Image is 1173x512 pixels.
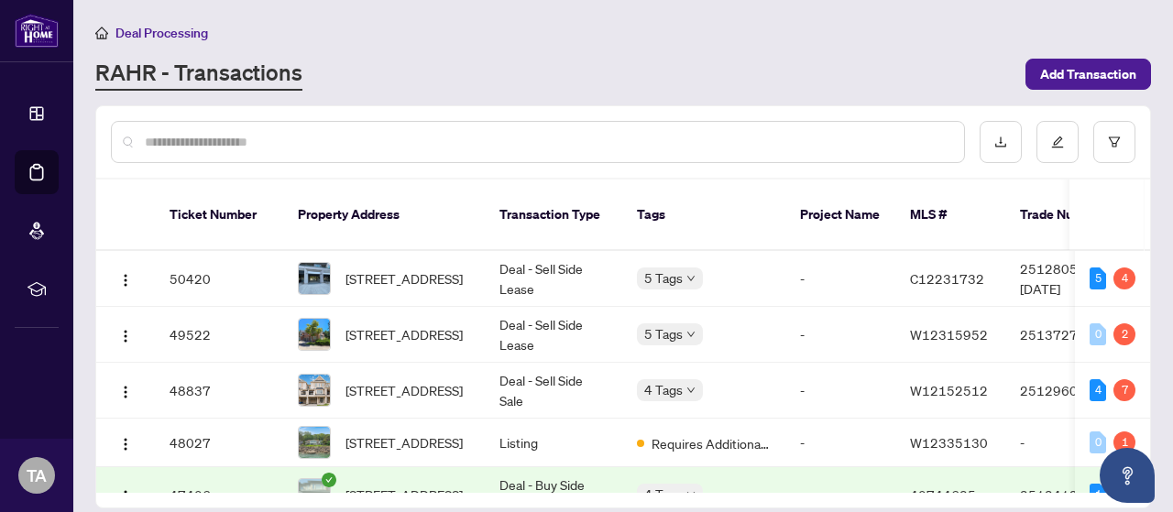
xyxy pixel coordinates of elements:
[910,486,976,503] span: 40744685
[299,427,330,458] img: thumbnail-img
[15,14,59,48] img: logo
[644,267,683,289] span: 5 Tags
[1090,431,1106,453] div: 0
[155,307,283,363] td: 49522
[111,376,140,405] button: Logo
[111,320,140,349] button: Logo
[345,432,463,452] span: [STREET_ADDRESS]
[1090,379,1106,401] div: 4
[485,419,622,467] td: Listing
[111,428,140,457] button: Logo
[686,274,696,283] span: down
[118,273,133,288] img: Logo
[644,484,683,505] span: 4 Tags
[485,307,622,363] td: Deal - Sell Side Lease
[111,480,140,509] button: Logo
[652,433,771,453] span: Requires Additional Docs
[1113,323,1135,345] div: 2
[1036,121,1079,163] button: edit
[1005,251,1134,307] td: 2512805 - [DATE]
[1051,136,1064,148] span: edit
[299,375,330,406] img: thumbnail-img
[345,485,463,505] span: [STREET_ADDRESS]
[910,326,988,343] span: W12315952
[1113,431,1135,453] div: 1
[111,264,140,293] button: Logo
[115,25,208,41] span: Deal Processing
[299,263,330,294] img: thumbnail-img
[299,479,330,510] img: thumbnail-img
[1113,267,1135,289] div: 4
[299,319,330,350] img: thumbnail-img
[895,180,1005,251] th: MLS #
[485,251,622,307] td: Deal - Sell Side Lease
[1100,448,1155,503] button: Open asap
[118,489,133,504] img: Logo
[785,419,895,467] td: -
[27,463,47,488] span: TA
[785,180,895,251] th: Project Name
[910,434,988,451] span: W12335130
[1005,419,1134,467] td: -
[345,324,463,344] span: [STREET_ADDRESS]
[785,363,895,419] td: -
[686,386,696,395] span: down
[155,180,283,251] th: Ticket Number
[1090,323,1106,345] div: 0
[95,27,108,39] span: home
[785,251,895,307] td: -
[1108,136,1121,148] span: filter
[644,379,683,400] span: 4 Tags
[1113,379,1135,401] div: 7
[118,329,133,343] img: Logo
[1090,484,1106,506] div: 1
[686,490,696,499] span: down
[1005,363,1134,419] td: 2512960
[485,180,622,251] th: Transaction Type
[322,473,336,487] span: check-circle
[118,437,133,452] img: Logo
[155,419,283,467] td: 48027
[118,385,133,399] img: Logo
[1005,180,1134,251] th: Trade Number
[994,136,1007,148] span: download
[345,380,463,400] span: [STREET_ADDRESS]
[622,180,785,251] th: Tags
[155,363,283,419] td: 48837
[785,307,895,363] td: -
[980,121,1022,163] button: download
[1025,59,1151,90] button: Add Transaction
[485,363,622,419] td: Deal - Sell Side Sale
[1093,121,1135,163] button: filter
[644,323,683,344] span: 5 Tags
[283,180,485,251] th: Property Address
[345,268,463,289] span: [STREET_ADDRESS]
[1090,267,1106,289] div: 5
[686,330,696,339] span: down
[1005,307,1134,363] td: 2513727
[1040,60,1136,89] span: Add Transaction
[155,251,283,307] td: 50420
[910,382,988,398] span: W12152512
[910,270,984,287] span: C12231732
[95,58,302,91] a: RAHR - Transactions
